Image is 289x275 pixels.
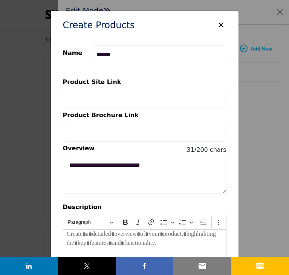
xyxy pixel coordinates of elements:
[68,218,107,227] span: Paragraph
[63,156,226,194] textarea: Enter short overview description
[24,261,34,270] img: linkedin sharing button
[63,215,226,229] div: Editor toolbar
[63,49,83,61] b: Name
[63,78,121,90] b: Product Site Link
[90,45,226,64] input: Enter product name
[187,145,226,154] span: 31/200 chars
[216,17,226,31] button: ×
[64,217,116,228] button: Heading
[82,261,91,270] img: twitter sharing button
[255,261,265,270] img: sms sharing button
[63,144,95,156] b: Overview
[63,111,139,123] b: Product Brochure Link
[198,261,207,270] img: email sharing button
[63,18,135,32] h2: Create Products
[63,203,102,215] b: Description
[63,123,226,142] input: Provide your product brochure URL
[63,90,226,108] input: Provide your product link
[140,261,149,270] img: facebook sharing button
